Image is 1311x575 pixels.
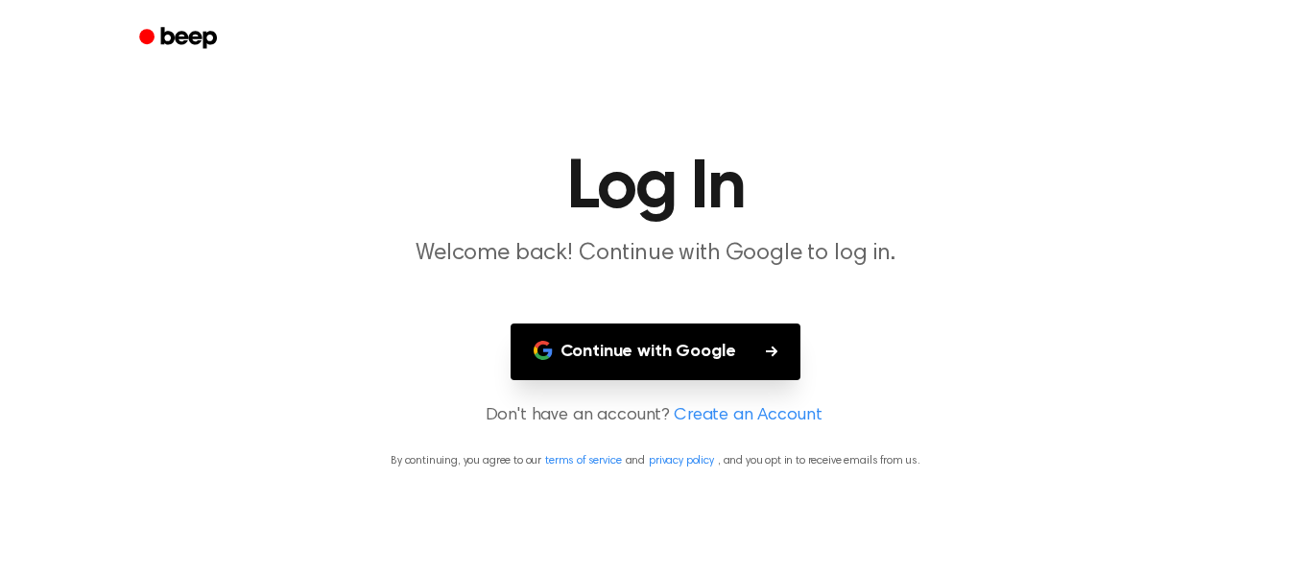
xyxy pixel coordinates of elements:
[164,154,1147,223] h1: Log In
[23,452,1288,469] p: By continuing, you agree to our and , and you opt in to receive emails from us.
[23,403,1288,429] p: Don't have an account?
[511,323,801,380] button: Continue with Google
[287,238,1024,270] p: Welcome back! Continue with Google to log in.
[649,455,714,467] a: privacy policy
[545,455,621,467] a: terms of service
[126,20,234,58] a: Beep
[674,403,822,429] a: Create an Account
